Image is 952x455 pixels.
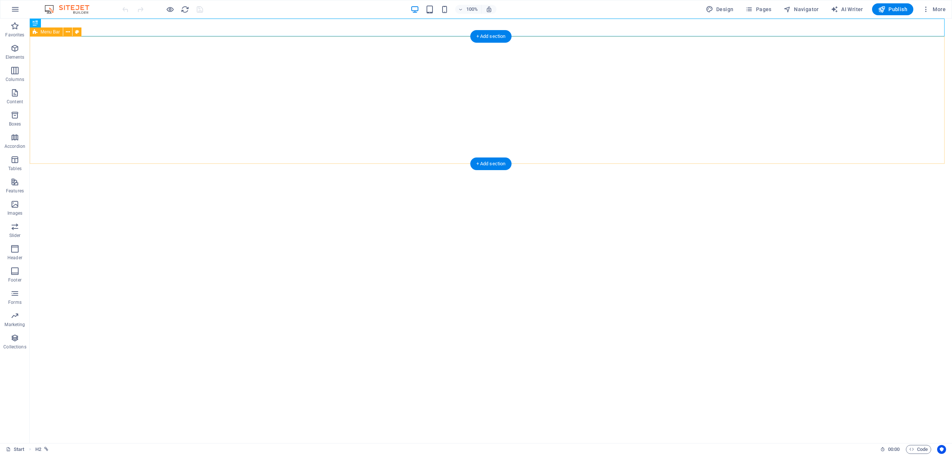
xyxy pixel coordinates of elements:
[43,5,99,14] img: Editor Logo
[6,77,24,82] p: Columns
[880,445,900,454] h6: Session time
[7,99,23,105] p: Content
[41,30,60,34] span: Menu Bar
[888,445,900,454] span: 00 00
[35,445,41,454] span: Click to select. Double-click to edit
[831,6,863,13] span: AI Writer
[937,445,946,454] button: Usercentrics
[906,445,931,454] button: Code
[878,6,907,13] span: Publish
[922,6,946,13] span: More
[6,445,25,454] a: Click to cancel selection. Double-click to open Pages
[781,3,822,15] button: Navigator
[9,233,21,238] p: Slider
[455,5,482,14] button: 100%
[703,3,737,15] div: Design (Ctrl+Alt+Y)
[7,210,23,216] p: Images
[893,446,894,452] span: :
[8,277,22,283] p: Footer
[7,255,22,261] p: Header
[8,299,22,305] p: Forms
[6,188,24,194] p: Features
[180,5,189,14] button: reload
[828,3,866,15] button: AI Writer
[745,6,771,13] span: Pages
[470,157,512,170] div: + Add section
[9,121,21,127] p: Boxes
[784,6,819,13] span: Navigator
[44,447,48,451] i: This element is linked
[6,54,25,60] p: Elements
[909,445,928,454] span: Code
[466,5,478,14] h6: 100%
[35,445,48,454] nav: breadcrumb
[706,6,734,13] span: Design
[181,5,189,14] i: Reload page
[5,32,24,38] p: Favorites
[703,3,737,15] button: Design
[486,6,492,13] i: On resize automatically adjust zoom level to fit chosen device.
[3,344,26,350] p: Collections
[872,3,913,15] button: Publish
[742,3,774,15] button: Pages
[919,3,949,15] button: More
[165,5,174,14] button: Click here to leave preview mode and continue editing
[8,166,22,172] p: Tables
[4,322,25,328] p: Marketing
[470,30,512,43] div: + Add section
[4,143,25,149] p: Accordion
